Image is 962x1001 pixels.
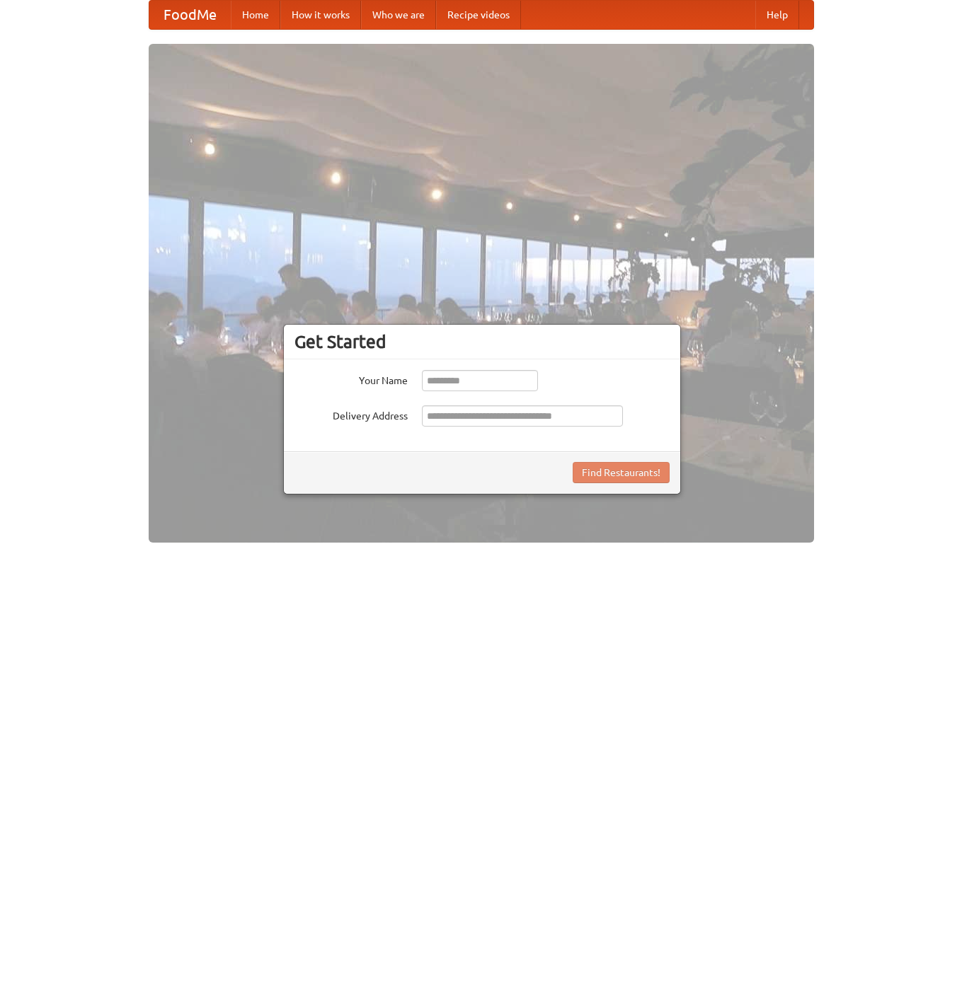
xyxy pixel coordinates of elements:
[573,462,670,483] button: Find Restaurants!
[361,1,436,29] a: Who we are
[231,1,280,29] a: Home
[294,405,408,423] label: Delivery Address
[280,1,361,29] a: How it works
[149,1,231,29] a: FoodMe
[294,370,408,388] label: Your Name
[436,1,521,29] a: Recipe videos
[755,1,799,29] a: Help
[294,331,670,352] h3: Get Started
